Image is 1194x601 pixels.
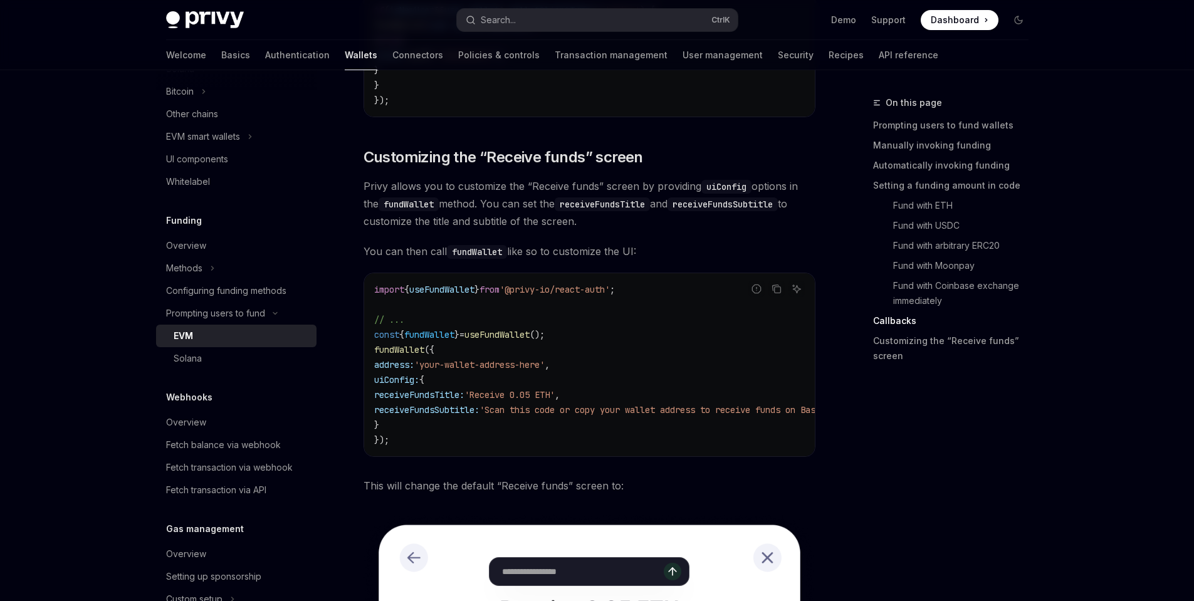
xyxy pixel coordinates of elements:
[873,236,1039,256] a: Fund with arbitrary ERC20
[345,40,377,70] a: Wallets
[166,261,202,276] div: Methods
[156,280,317,302] a: Configuring funding methods
[458,40,540,70] a: Policies & controls
[555,40,668,70] a: Transaction management
[831,14,856,26] a: Demo
[166,174,210,189] div: Whitelabel
[873,216,1039,236] a: Fund with USDC
[374,359,414,370] span: address:
[374,374,419,385] span: uiConfig:
[166,569,261,584] div: Setting up sponsorship
[156,302,317,325] button: Toggle Prompting users to fund section
[156,434,317,456] a: Fetch balance via webhook
[174,351,202,366] div: Solana
[457,9,738,31] button: Open search
[166,283,286,298] div: Configuring funding methods
[374,95,389,106] span: });
[374,65,379,76] span: }
[399,329,404,340] span: {
[873,311,1039,331] a: Callbacks
[156,411,317,434] a: Overview
[374,389,464,400] span: receiveFundsTitle:
[464,329,530,340] span: useFundWallet
[479,284,500,295] span: from
[174,328,193,343] div: EVM
[664,563,681,580] button: Send message
[683,40,763,70] a: User management
[265,40,330,70] a: Authentication
[166,390,212,405] h5: Webhooks
[166,213,202,228] h5: Funding
[873,256,1039,276] a: Fund with Moonpay
[545,359,550,370] span: ,
[364,243,815,260] span: You can then call like so to customize the UI:
[879,40,938,70] a: API reference
[364,477,815,494] span: This will change the default “Receive funds” screen to:
[166,40,206,70] a: Welcome
[166,306,265,321] div: Prompting users to fund
[156,347,317,370] a: Solana
[166,107,218,122] div: Other chains
[156,543,317,565] a: Overview
[610,284,615,295] span: ;
[379,197,439,211] code: fundWallet
[166,129,240,144] div: EVM smart wallets
[873,196,1039,216] a: Fund with ETH
[156,80,317,103] button: Toggle Bitcoin section
[871,14,906,26] a: Support
[374,404,479,415] span: receiveFundsSubtitle:
[409,284,474,295] span: useFundWallet
[479,404,830,415] span: 'Scan this code or copy your wallet address to receive funds on Base.'
[156,479,317,501] a: Fetch transaction via API
[788,281,805,297] button: Ask AI
[873,331,1039,366] a: Customizing the “Receive funds” screen
[711,15,730,25] span: Ctrl K
[392,40,443,70] a: Connectors
[701,180,751,194] code: uiConfig
[886,95,942,110] span: On this page
[166,152,228,167] div: UI components
[156,565,317,588] a: Setting up sponsorship
[156,234,317,257] a: Overview
[156,103,317,125] a: Other chains
[166,415,206,430] div: Overview
[374,344,424,355] span: fundWallet
[555,389,560,400] span: ,
[459,329,464,340] span: =
[454,329,459,340] span: }
[166,460,293,475] div: Fetch transaction via webhook
[374,314,404,325] span: // ...
[419,374,424,385] span: {
[873,115,1039,135] a: Prompting users to fund wallets
[464,389,555,400] span: 'Receive 0.05 ETH'
[1008,10,1029,30] button: Toggle dark mode
[156,125,317,148] button: Toggle EVM smart wallets section
[404,284,409,295] span: {
[873,135,1039,155] a: Manually invoking funding
[166,483,266,498] div: Fetch transaction via API
[364,177,815,230] span: Privy allows you to customize the “Receive funds” screen by providing options in the method. You ...
[481,13,516,28] div: Search...
[374,284,404,295] span: import
[778,40,814,70] a: Security
[374,434,389,446] span: });
[502,558,664,585] input: Ask a question...
[156,170,317,193] a: Whitelabel
[156,456,317,479] a: Fetch transaction via webhook
[156,148,317,170] a: UI components
[668,197,778,211] code: receiveFundsSubtitle
[921,10,998,30] a: Dashboard
[424,344,434,355] span: ({
[166,437,281,452] div: Fetch balance via webhook
[829,40,864,70] a: Recipes
[873,155,1039,175] a: Automatically invoking funding
[873,276,1039,311] a: Fund with Coinbase exchange immediately
[768,281,785,297] button: Copy the contents from the code block
[447,245,507,259] code: fundWallet
[166,11,244,29] img: dark logo
[530,329,545,340] span: ();
[364,147,643,167] span: Customizing the “Receive funds” screen
[414,359,545,370] span: 'your-wallet-address-here'
[474,284,479,295] span: }
[555,197,650,211] code: receiveFundsTitle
